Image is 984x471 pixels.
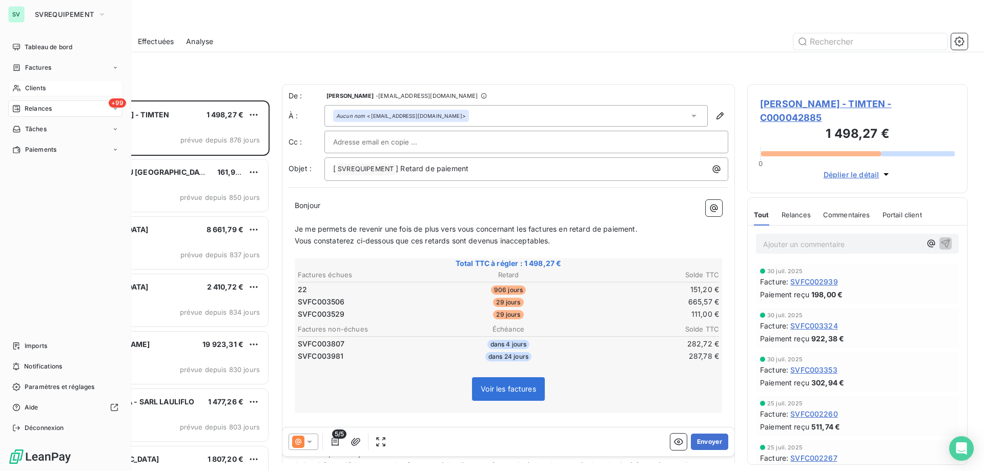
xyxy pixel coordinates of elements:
span: 1 807,20 € [208,455,244,463]
th: Retard [438,270,578,280]
span: dans 4 jours [487,340,530,349]
span: REST. LA BOCCA - SARL LAULIFLO [72,397,195,406]
span: Paiements [25,145,56,154]
span: 25 juil. 2025 [767,400,803,406]
span: Total TTC à régler : 1 498,27 € [296,258,721,269]
span: Relances [782,211,811,219]
span: Vous constaterez ci-dessous que ces retards sont devenus inacceptables. [295,236,550,245]
span: Clients [25,84,46,93]
th: Solde TTC [580,270,720,280]
span: Tout [754,211,769,219]
span: 30 juil. 2025 [767,312,803,318]
span: Portail client [883,211,922,219]
span: 5/5 [332,429,346,439]
span: Paiement reçu [760,289,809,300]
span: prévue depuis 837 jours [180,251,260,259]
span: prévue depuis 850 jours [180,193,260,201]
span: 30 juil. 2025 [767,356,803,362]
span: 198,00 € [811,289,843,300]
span: +99 [109,98,126,108]
input: Rechercher [793,33,947,50]
th: Factures échues [297,270,437,280]
span: Facture : [760,276,788,287]
span: Nous vous [MEDICAL_DATA] formellement d’effectuer le virement nécessaire, et [PERSON_NAME] immédi... [295,426,671,435]
span: prévue depuis 834 jours [180,308,260,316]
span: Notifications [24,362,62,371]
span: 511,74 € [811,421,840,432]
span: Bonjour [295,201,320,210]
div: <[EMAIL_ADDRESS][DOMAIN_NAME]> [336,112,466,119]
button: Déplier le détail [821,169,895,180]
span: 30 juil. 2025 [767,268,803,274]
span: Relances [25,104,52,113]
span: Commentaires [823,211,870,219]
td: 665,57 € [580,296,720,308]
span: Facture : [760,408,788,419]
span: prévue depuis 830 jours [180,365,260,374]
span: 906 jours [491,285,526,295]
div: Open Intercom Messenger [949,436,974,461]
span: [ [333,164,336,173]
th: Échéance [438,324,578,335]
img: Logo LeanPay [8,448,72,465]
span: Paiement reçu [760,421,809,432]
label: À : [289,111,324,121]
span: Imports [25,341,47,351]
span: Paramètres et réglages [25,382,94,392]
span: Déplier le détail [824,169,879,180]
button: Envoyer [691,434,728,450]
span: SVFC002267 [790,453,837,463]
span: Tableau de bord [25,43,72,52]
span: SVFC003529 [298,309,345,319]
span: prévue depuis 876 jours [180,136,260,144]
span: Facture : [760,364,788,375]
td: SVFC003807 [297,338,437,350]
span: Déconnexion [25,423,64,433]
span: 302,94 € [811,377,844,388]
span: SVFC003353 [790,364,837,375]
span: 25 juil. 2025 [767,444,803,450]
span: Facture : [760,453,788,463]
td: 287,78 € [580,351,720,362]
div: grid [49,100,270,471]
th: Factures non-échues [297,324,437,335]
span: Aide [25,403,38,412]
span: Paiement reçu [760,377,809,388]
span: RESTAURANT DU [GEOGRAPHIC_DATA] LAG [72,168,227,176]
span: Analyse [186,36,213,47]
span: - [EMAIL_ADDRESS][DOMAIN_NAME] [376,93,478,99]
span: SVFC002260 [790,408,838,419]
input: Adresse email en copie ... [333,134,443,150]
span: SVREQUIPEMENT [336,163,395,175]
span: 8 661,79 € [207,225,244,234]
td: SVFC003981 [297,351,437,362]
span: prévue depuis 803 jours [180,423,260,431]
span: SVFC002939 [790,276,838,287]
span: Paiement reçu [760,333,809,344]
label: Cc : [289,137,324,147]
span: 2 410,72 € [207,282,244,291]
span: Facture : [760,320,788,331]
span: 29 jours [493,310,523,319]
span: De : [289,91,324,101]
span: ] Retard de paiement [396,164,468,173]
span: SVFC003324 [790,320,838,331]
span: 0 [758,159,763,168]
span: 29 jours [493,298,523,307]
span: [PERSON_NAME] - TIMTEN - C000042885 [760,97,955,125]
th: Solde TTC [580,324,720,335]
span: Voir les factures [481,384,536,393]
span: SVFC003506 [298,297,345,307]
span: [PERSON_NAME] [326,93,374,99]
span: 1 477,26 € [208,397,244,406]
a: Aide [8,399,122,416]
span: dans 24 jours [485,352,531,361]
span: 161,96 € [217,168,247,176]
td: 151,20 € [580,284,720,295]
td: 282,72 € [580,338,720,350]
span: 1 498,27 € [207,110,244,119]
span: 22 [298,284,307,295]
span: Objet : [289,164,312,173]
span: Je me permets de revenir une fois de plus vers vous concernant les factures en retard de paiement. [295,224,638,233]
div: SV [8,6,25,23]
